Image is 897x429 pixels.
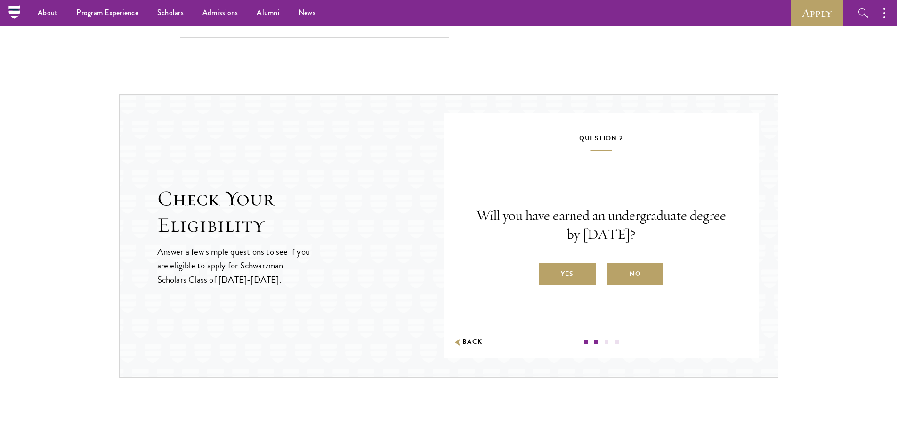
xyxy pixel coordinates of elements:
p: Will you have earned an undergraduate degree by [DATE]? [472,206,731,244]
button: Back [453,337,483,347]
label: Yes [539,263,596,285]
label: No [607,263,663,285]
p: Answer a few simple questions to see if you are eligible to apply for Schwarzman Scholars Class o... [157,245,311,286]
h5: Question 2 [472,132,731,151]
h2: Check Your Eligibility [157,186,444,238]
